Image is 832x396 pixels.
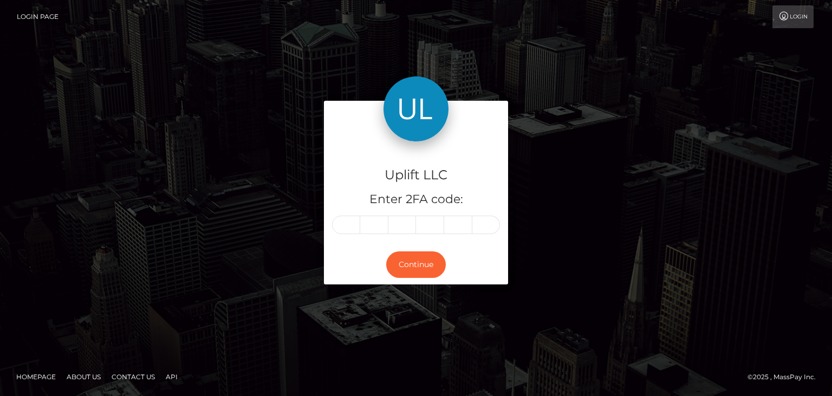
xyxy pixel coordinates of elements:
[17,5,58,28] a: Login Page
[747,371,824,383] div: © 2025 , MassPay Inc.
[383,76,448,141] img: Uplift LLC
[161,368,182,385] a: API
[107,368,159,385] a: Contact Us
[772,5,814,28] a: Login
[332,166,500,185] h4: Uplift LLC
[332,191,500,208] h5: Enter 2FA code:
[62,368,105,385] a: About Us
[12,368,60,385] a: Homepage
[386,251,446,278] button: Continue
